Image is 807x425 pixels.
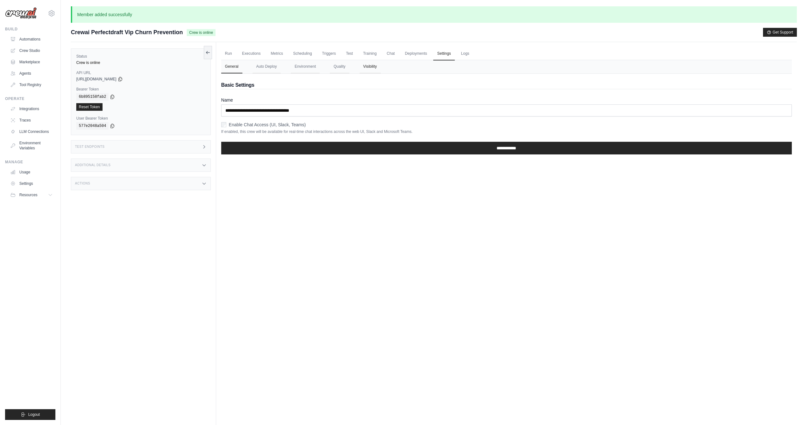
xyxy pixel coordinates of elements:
[221,47,236,60] a: Run
[5,96,55,101] div: Operate
[221,60,242,73] button: General
[253,60,281,73] button: Auto Deploy
[5,7,37,19] img: Logo
[8,46,55,56] a: Crew Studio
[342,47,357,60] a: Test
[76,103,103,111] a: Reset Token
[221,81,792,89] h2: Basic Settings
[76,122,109,130] code: 577e2048a504
[76,77,116,82] span: [URL][DOMAIN_NAME]
[5,409,55,420] button: Logout
[71,28,183,37] span: Crewai Perfectdraft Vip Churn Prevention
[8,138,55,153] a: Environment Variables
[267,47,287,60] a: Metrics
[8,57,55,67] a: Marketplace
[291,60,320,73] button: Environment
[76,87,205,92] label: Bearer Token
[359,47,380,60] a: Training
[221,129,792,134] p: If enabled, this crew will be available for real-time chat interactions across the web UI, Slack ...
[5,159,55,165] div: Manage
[28,412,40,417] span: Logout
[433,47,454,60] a: Settings
[5,27,55,32] div: Build
[401,47,431,60] a: Deployments
[763,28,797,37] button: Get Support
[8,167,55,177] a: Usage
[8,80,55,90] a: Tool Registry
[187,29,216,36] span: Crew is online
[76,54,205,59] label: Status
[383,47,398,60] a: Chat
[76,93,109,101] code: 6b895158fab2
[221,97,792,103] label: Name
[8,68,55,78] a: Agents
[289,47,316,60] a: Scheduling
[8,190,55,200] button: Resources
[76,60,205,65] div: Crew is online
[8,104,55,114] a: Integrations
[221,60,792,73] nav: Tabs
[318,47,340,60] a: Triggers
[75,182,90,185] h3: Actions
[8,34,55,44] a: Automations
[75,145,105,149] h3: Test Endpoints
[360,60,381,73] button: Visibility
[75,163,110,167] h3: Additional Details
[8,127,55,137] a: LLM Connections
[238,47,265,60] a: Executions
[19,192,37,197] span: Resources
[457,47,473,60] a: Logs
[76,116,205,121] label: User Bearer Token
[229,122,306,128] label: Enable Chat Access (UI, Slack, Teams)
[76,70,205,75] label: API URL
[8,115,55,125] a: Traces
[8,178,55,189] a: Settings
[330,60,349,73] button: Quality
[71,6,797,23] p: Member added successfully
